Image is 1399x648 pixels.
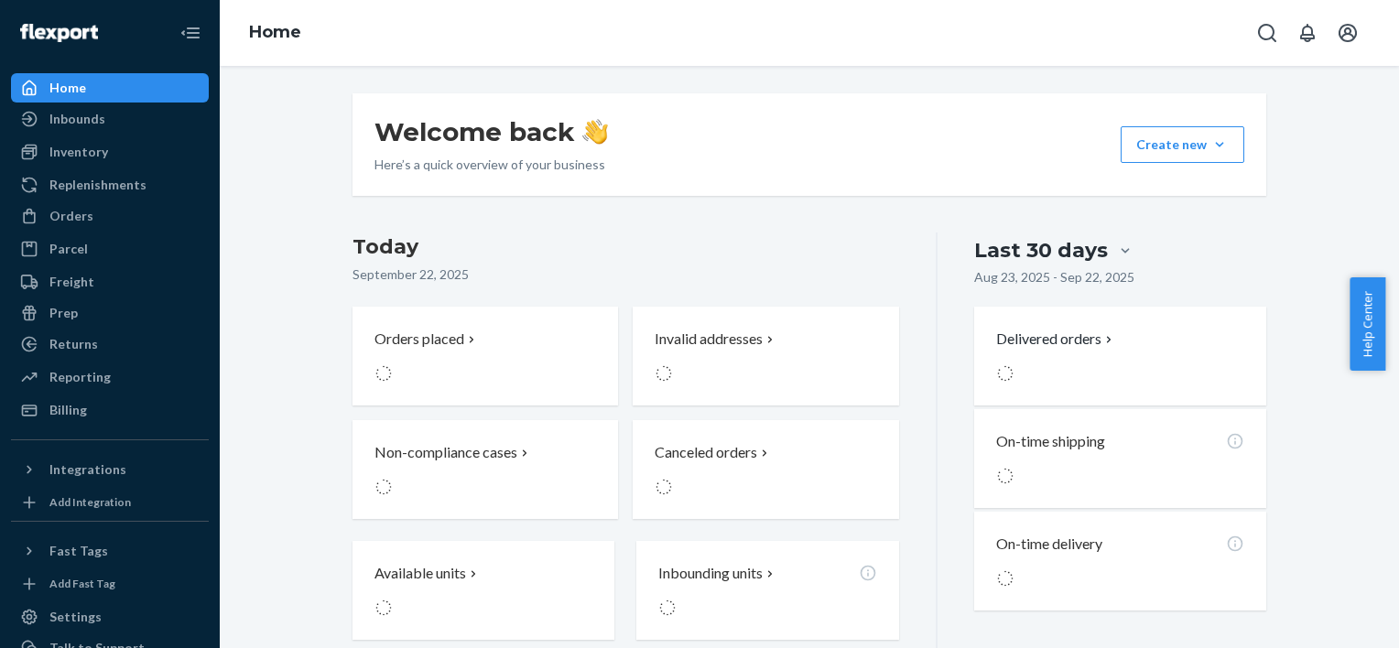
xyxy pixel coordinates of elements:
[49,79,86,97] div: Home
[49,460,126,479] div: Integrations
[352,420,618,519] button: Non-compliance cases
[352,541,614,640] button: Available units
[352,232,899,262] h3: Today
[20,24,98,42] img: Flexport logo
[49,542,108,560] div: Fast Tags
[11,536,209,566] button: Fast Tags
[49,273,94,291] div: Freight
[11,362,209,392] a: Reporting
[633,307,898,405] button: Invalid addresses
[49,401,87,419] div: Billing
[249,22,301,42] a: Home
[49,110,105,128] div: Inbounds
[11,234,209,264] a: Parcel
[49,176,146,194] div: Replenishments
[996,431,1105,452] p: On-time shipping
[11,73,209,103] a: Home
[996,534,1102,555] p: On-time delivery
[11,137,209,167] a: Inventory
[1249,15,1285,51] button: Open Search Box
[655,329,763,350] p: Invalid addresses
[172,15,209,51] button: Close Navigation
[974,236,1108,265] div: Last 30 days
[1289,15,1326,51] button: Open notifications
[655,442,757,463] p: Canceled orders
[11,201,209,231] a: Orders
[11,170,209,200] a: Replenishments
[374,329,464,350] p: Orders placed
[11,329,209,359] a: Returns
[49,576,115,591] div: Add Fast Tag
[49,335,98,353] div: Returns
[49,608,102,626] div: Settings
[352,307,618,405] button: Orders placed
[1350,277,1385,371] button: Help Center
[658,563,763,584] p: Inbounding units
[374,115,608,148] h1: Welcome back
[352,265,899,284] p: September 22, 2025
[11,298,209,328] a: Prep
[633,420,898,519] button: Canceled orders
[49,304,78,322] div: Prep
[49,143,108,161] div: Inventory
[11,267,209,297] a: Freight
[11,455,209,484] button: Integrations
[11,395,209,425] a: Billing
[234,6,316,59] ol: breadcrumbs
[49,207,93,225] div: Orders
[1121,126,1244,163] button: Create new
[996,329,1116,350] button: Delivered orders
[374,156,608,174] p: Here’s a quick overview of your business
[49,494,131,510] div: Add Integration
[11,573,209,595] a: Add Fast Tag
[11,104,209,134] a: Inbounds
[374,442,517,463] p: Non-compliance cases
[1329,15,1366,51] button: Open account menu
[582,119,608,145] img: hand-wave emoji
[11,491,209,513] a: Add Integration
[374,563,466,584] p: Available units
[11,602,209,632] a: Settings
[49,240,88,258] div: Parcel
[49,368,111,386] div: Reporting
[974,268,1134,286] p: Aug 23, 2025 - Sep 22, 2025
[636,541,898,640] button: Inbounding units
